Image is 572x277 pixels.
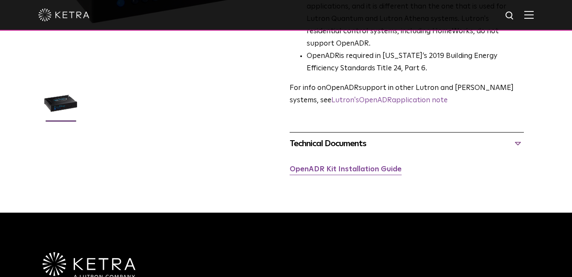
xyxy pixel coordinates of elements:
[326,84,359,92] span: OpenADR
[290,137,524,150] div: Technical Documents
[290,166,402,173] a: OpenADR Kit Installation Guide
[38,9,89,21] img: ketra-logo-2019-white
[307,52,497,72] span: is required in [US_STATE]’s 2019 Building Energy Efficiency Standards Title 24, Part 6.
[505,11,515,21] img: search icon
[44,87,77,126] img: OpenADRbig
[524,11,534,19] img: Hamburger%20Nav.svg
[359,97,392,104] span: OpenADR
[331,97,448,104] a: Lutron'sOpenADRapplication note
[307,52,339,60] span: OpenADR
[290,84,514,104] span: For info on support in other Lutron and [PERSON_NAME] systems, see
